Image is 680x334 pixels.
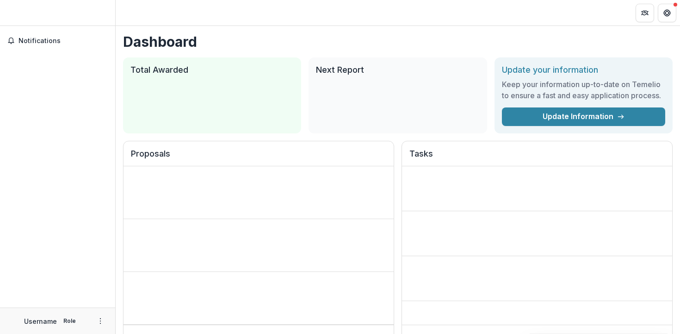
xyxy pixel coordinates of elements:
[4,33,111,48] button: Notifications
[409,149,665,166] h2: Tasks
[24,316,57,326] p: Username
[131,149,386,166] h2: Proposals
[130,65,294,75] h2: Total Awarded
[502,107,665,126] a: Update Information
[95,315,106,327] button: More
[636,4,654,22] button: Partners
[502,65,665,75] h2: Update your information
[123,33,673,50] h1: Dashboard
[658,4,676,22] button: Get Help
[61,317,79,325] p: Role
[19,37,108,45] span: Notifications
[502,79,665,101] h3: Keep your information up-to-date on Temelio to ensure a fast and easy application process.
[316,65,479,75] h2: Next Report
